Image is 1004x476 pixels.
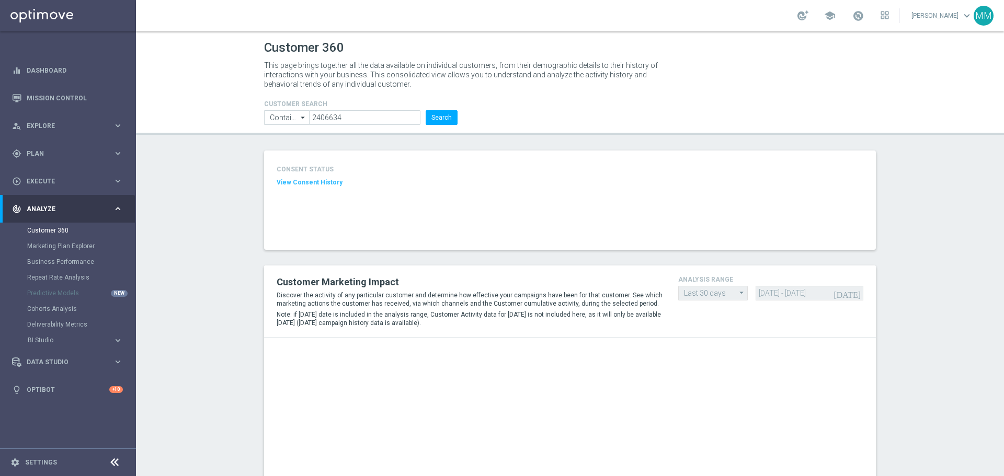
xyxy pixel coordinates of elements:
a: Mission Control [27,84,123,112]
div: Execute [12,177,113,186]
i: keyboard_arrow_right [113,121,123,131]
span: Data Studio [27,359,113,365]
a: Dashboard [27,56,123,84]
a: Customer 360 [27,226,109,235]
input: Contains [264,110,309,125]
a: Business Performance [27,258,109,266]
span: Plan [27,150,113,157]
a: Repeat Rate Analysis [27,273,109,282]
p: Discover the activity of any particular customer and determine how effective your campaigns have ... [277,291,663,308]
button: Search [426,110,458,125]
a: Marketing Plan Explorer [27,242,109,250]
div: Data Studio [12,357,113,367]
i: track_changes [12,204,21,214]
div: Optibot [12,376,123,403]
h2: Customer Marketing Impact [277,276,663,288]
div: Explore [12,121,113,131]
div: Predictive Models [27,285,135,301]
div: Dashboard [12,56,123,84]
span: BI Studio [28,337,102,343]
i: equalizer [12,66,21,75]
button: equalizer Dashboard [12,66,123,75]
a: Cohorts Analysis [27,305,109,313]
div: MM [974,6,994,26]
div: Marketing Plan Explorer [27,238,135,254]
a: Optibot [27,376,109,403]
div: Analyze [12,204,113,214]
button: gps_fixed Plan keyboard_arrow_right [12,149,123,158]
div: Deliverability Metrics [27,317,135,332]
button: BI Studio keyboard_arrow_right [27,336,123,344]
i: lightbulb [12,385,21,394]
div: BI Studio [28,337,113,343]
span: Analyze [27,206,113,212]
i: keyboard_arrow_right [113,204,123,214]
i: settings [10,458,20,467]
button: track_changes Analyze keyboard_arrow_right [12,205,123,213]
div: BI Studio [27,332,135,348]
div: Cohorts Analysis [27,301,135,317]
i: keyboard_arrow_right [113,357,123,367]
i: keyboard_arrow_right [113,148,123,158]
button: person_search Explore keyboard_arrow_right [12,122,123,130]
button: play_circle_outline Execute keyboard_arrow_right [12,177,123,185]
div: Mission Control [12,84,123,112]
button: View Consent History [277,178,343,187]
div: NEW [111,290,128,297]
h1: Customer 360 [264,40,876,55]
i: play_circle_outline [12,177,21,186]
input: Enter CID, Email, name or phone [309,110,420,125]
i: arrow_drop_down [737,286,747,299]
span: school [824,10,836,21]
span: Explore [27,123,113,129]
span: keyboard_arrow_down [961,10,973,21]
p: This page brings together all the data available on individual customers, from their demographic ... [264,61,667,89]
i: arrow_drop_down [298,111,309,124]
p: Note: if [DATE] date is included in the analysis range, Customer Activity data for [DATE] is not ... [277,310,663,327]
div: Repeat Rate Analysis [27,270,135,285]
a: Deliverability Metrics [27,320,109,329]
h4: CONSENT STATUS [277,166,399,173]
a: [PERSON_NAME]keyboard_arrow_down [910,8,974,24]
button: lightbulb Optibot +10 [12,386,123,394]
i: person_search [12,121,21,131]
div: +10 [109,386,123,393]
a: Settings [25,459,57,466]
i: gps_fixed [12,149,21,158]
span: Execute [27,178,113,184]
div: Plan [12,149,113,158]
i: keyboard_arrow_right [113,335,123,345]
button: Mission Control [12,94,123,102]
div: Business Performance [27,254,135,270]
button: Data Studio keyboard_arrow_right [12,358,123,366]
i: keyboard_arrow_right [113,176,123,186]
h4: analysis range [678,276,863,283]
h4: CUSTOMER SEARCH [264,100,458,108]
div: Customer 360 [27,223,135,238]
